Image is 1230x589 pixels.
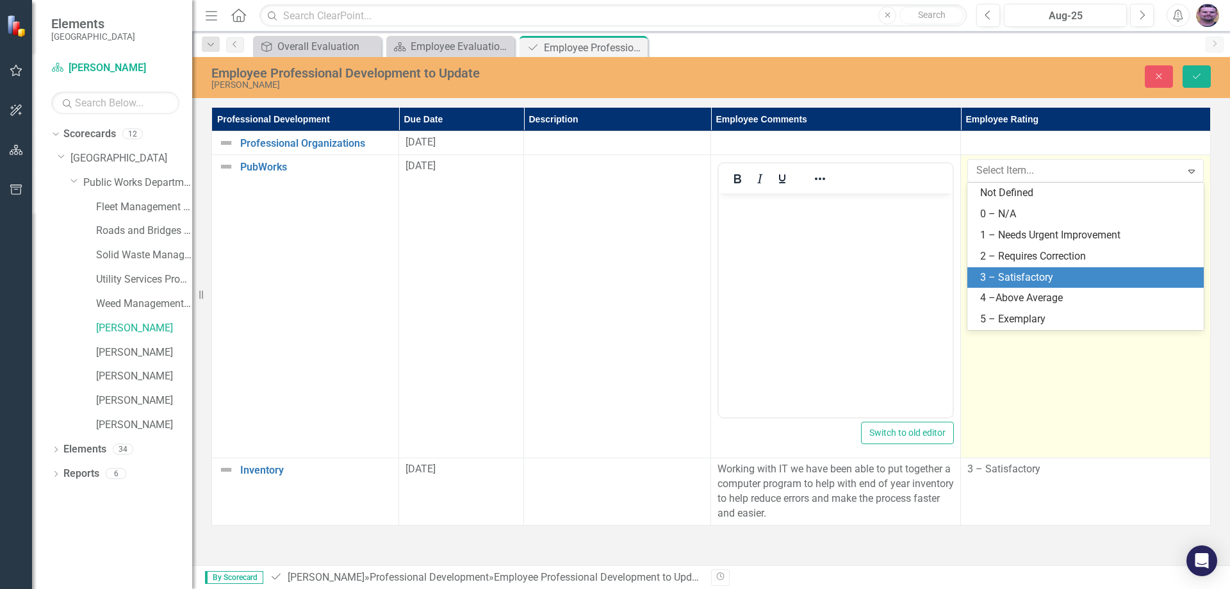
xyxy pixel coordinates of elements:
input: Search Below... [51,92,179,114]
span: By Scorecard [205,571,263,584]
span: 3 – Satisfactory [967,463,1040,475]
img: Not Defined [218,159,234,174]
a: Elements [63,442,106,457]
a: Public Works Department [83,176,192,190]
button: Aug-25 [1004,4,1127,27]
a: Scorecards [63,127,116,142]
img: Curtis Lupton [1196,4,1219,27]
div: 1 – Needs Urgent Improvement [980,228,1196,243]
button: Italic [749,170,771,188]
span: [DATE] [406,463,436,475]
a: Utility Services Program [96,272,192,287]
img: Not Defined [218,135,234,151]
div: 5 – Exemplary [980,312,1196,327]
a: Weed Management Program [96,297,192,311]
div: » » [270,570,701,585]
div: 6 [106,469,126,479]
div: 12 [122,129,143,140]
div: Not Defined [980,186,1196,201]
small: [GEOGRAPHIC_DATA] [51,31,135,42]
a: Professional Organizations [240,138,392,149]
div: Employee Professional Development to Update [494,571,706,583]
div: 0 – N/A [980,207,1196,222]
img: Not Defined [218,462,234,477]
a: [PERSON_NAME] [96,418,192,433]
div: 4 –Above Average [980,291,1196,306]
a: [PERSON_NAME] [96,321,192,336]
a: [PERSON_NAME] [96,345,192,360]
a: Inventory [240,465,392,476]
p: Working with IT we have been able to put together a computer program to help with end of year inv... [717,462,954,520]
div: [PERSON_NAME] [211,80,772,90]
a: [PERSON_NAME] [96,369,192,384]
input: Search ClearPoint... [259,4,967,27]
a: PubWorks [240,162,392,173]
div: Aug-25 [1008,8,1122,24]
a: Professional Development [370,571,489,583]
a: Solid Waste Management Program [96,248,192,263]
iframe: Rich Text Area [719,194,953,417]
a: Roads and Bridges Program [96,224,192,238]
a: [PERSON_NAME] [51,61,179,76]
button: Search [899,6,963,24]
button: Bold [726,170,748,188]
img: ClearPoint Strategy [6,15,29,37]
span: Search [918,10,946,20]
div: 3 – Satisfactory [980,270,1196,285]
a: [PERSON_NAME] [288,571,365,583]
a: Overall Evaluation [256,38,378,54]
a: [PERSON_NAME] [96,394,192,408]
span: [DATE] [406,136,436,148]
div: Employee Professional Development to Update [211,66,772,80]
a: Fleet Management Program [96,200,192,215]
button: Reveal or hide additional toolbar items [809,170,831,188]
div: Employee Professional Development to Update [544,40,644,56]
a: [GEOGRAPHIC_DATA] [70,151,192,166]
span: Elements [51,16,135,31]
div: Employee Evaluation Navigation [411,38,511,54]
button: Underline [771,170,793,188]
a: Employee Evaluation Navigation [389,38,511,54]
div: 2 – Requires Correction [980,249,1196,264]
button: Switch to old editor [861,422,954,444]
div: Overall Evaluation [277,38,378,54]
div: Open Intercom Messenger [1186,545,1217,576]
a: Reports [63,467,99,481]
div: 34 [113,444,133,455]
span: [DATE] [406,160,436,172]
